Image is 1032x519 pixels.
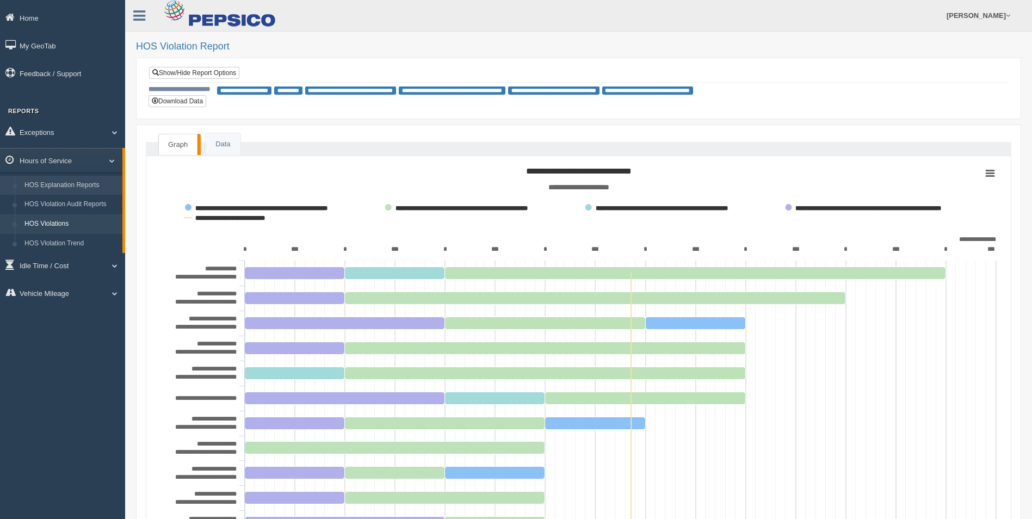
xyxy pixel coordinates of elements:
[20,214,122,234] a: HOS Violations
[20,176,122,195] a: HOS Explanation Reports
[158,134,197,156] a: Graph
[149,67,239,79] a: Show/Hide Report Options
[149,95,206,107] button: Download Data
[136,41,1021,52] h2: HOS Violation Report
[206,133,240,156] a: Data
[20,234,122,254] a: HOS Violation Trend
[20,195,122,214] a: HOS Violation Audit Reports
